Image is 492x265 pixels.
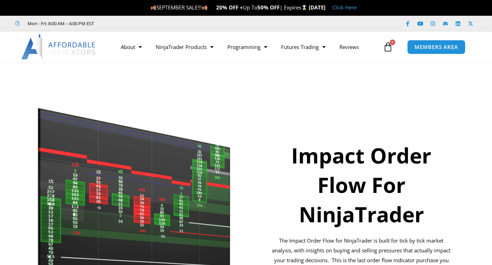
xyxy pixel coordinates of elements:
a: Futures Trading [274,39,332,55]
span: MEMBERS AREA [414,44,458,50]
strong: 20% OFF + [216,4,243,11]
span: Mon - Fri: 8:00 AM – 6:00 PM EST [26,19,94,28]
a: NinjaTrader Products [149,39,220,55]
nav: Menu [114,39,381,55]
a: 0 [373,37,403,57]
a: Reviews [332,39,366,55]
strong: 50% OFF [257,4,280,11]
a: MEMBERS AREA [407,40,465,54]
img: LogoAI | Affordable Indicators – NinjaTrader [21,34,96,60]
img: 🍂 [151,5,156,10]
a: Click Here [332,4,357,11]
iframe: Customer reviews powered by Trustpilot [104,20,208,27]
h1: Impact Order Flow For NinjaTrader [271,141,452,229]
img: ⌛ [302,5,307,10]
strong: [DATE] [309,4,325,11]
a: About [114,39,149,55]
img: 🍂 [202,5,207,10]
a: Programming [220,39,274,55]
span: 0 [390,40,395,45]
span: SEPTEMBER SALE!!! Up To | Expires [150,4,309,11]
